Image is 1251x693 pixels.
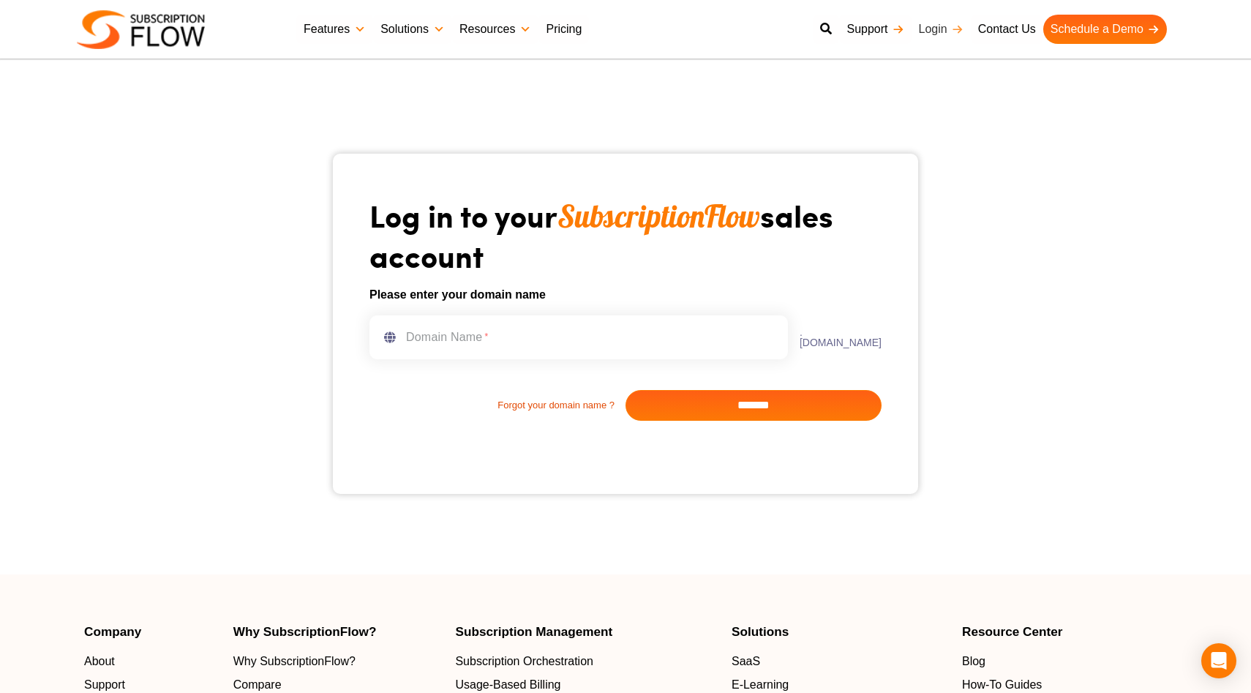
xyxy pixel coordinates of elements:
div: Open Intercom Messenger [1201,643,1236,678]
span: About [84,653,115,670]
a: Forgot your domain name ? [369,398,625,413]
a: SaaS [732,653,947,670]
a: Pricing [538,15,589,44]
label: .[DOMAIN_NAME] [788,327,882,348]
span: Blog [962,653,985,670]
a: Why SubscriptionFlow? [233,653,441,670]
a: Schedule a Demo [1043,15,1167,44]
h4: Solutions [732,626,947,638]
a: Contact Us [971,15,1043,44]
span: SubscriptionFlow [557,197,760,236]
a: Subscription Orchestration [455,653,717,670]
a: Solutions [373,15,452,44]
a: Login [912,15,971,44]
img: Subscriptionflow [77,10,205,49]
h6: Please enter your domain name [369,286,882,304]
a: About [84,653,219,670]
h4: Why SubscriptionFlow? [233,626,441,638]
span: Subscription Orchestration [455,653,593,670]
h4: Resource Center [962,626,1167,638]
h4: Subscription Management [455,626,717,638]
span: Why SubscriptionFlow? [233,653,356,670]
a: Resources [452,15,538,44]
a: Features [296,15,373,44]
span: SaaS [732,653,760,670]
a: Blog [962,653,1167,670]
h4: Company [84,626,219,638]
a: Support [839,15,911,44]
h1: Log in to your sales account [369,196,882,274]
